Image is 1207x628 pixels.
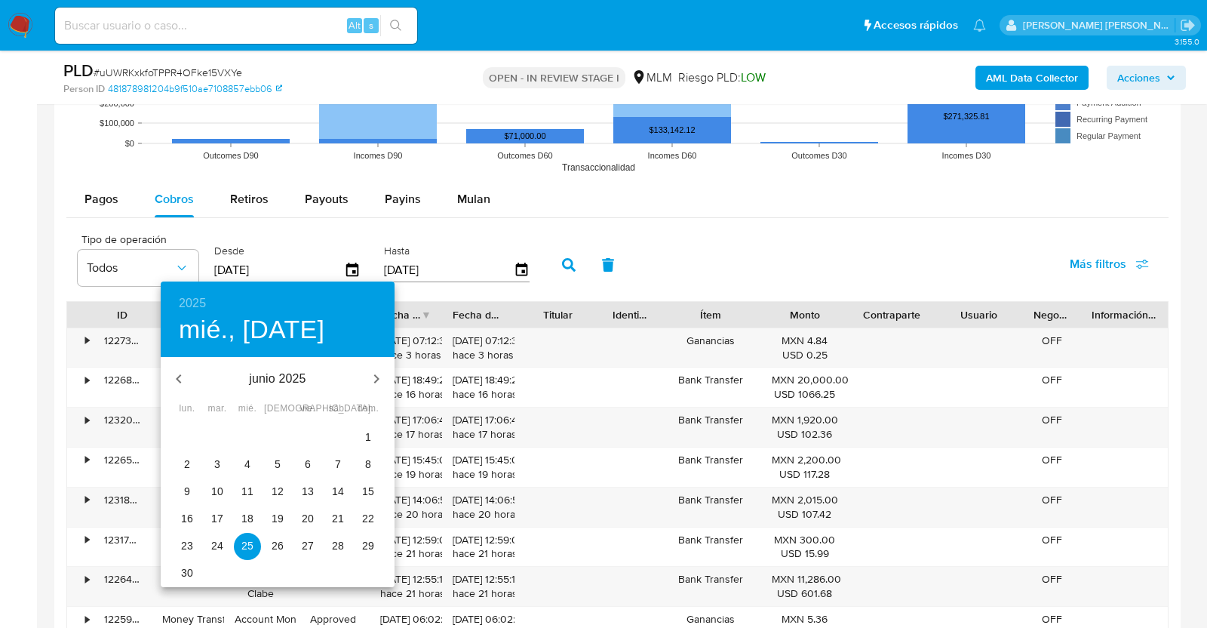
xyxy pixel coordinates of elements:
p: 20 [302,511,314,526]
button: 14 [324,479,352,506]
p: 1 [365,429,371,445]
p: 6 [305,457,311,472]
button: 10 [204,479,231,506]
button: 16 [174,506,201,533]
p: 24 [211,538,223,553]
p: 13 [302,484,314,499]
button: 8 [355,451,382,479]
button: 6 [294,451,321,479]
button: 11 [234,479,261,506]
p: 19 [272,511,284,526]
button: 1 [355,424,382,451]
p: 21 [332,511,344,526]
button: 12 [264,479,291,506]
button: 22 [355,506,382,533]
button: 26 [264,533,291,560]
p: 28 [332,538,344,553]
span: vie. [294,402,321,417]
p: 8 [365,457,371,472]
button: 25 [234,533,261,560]
p: 18 [241,511,253,526]
p: 4 [244,457,250,472]
span: mié. [234,402,261,417]
p: 3 [214,457,220,472]
p: 29 [362,538,374,553]
button: 23 [174,533,201,560]
p: 9 [184,484,190,499]
span: dom. [355,402,382,417]
span: lun. [174,402,201,417]
p: 2 [184,457,190,472]
button: 19 [264,506,291,533]
button: 17 [204,506,231,533]
span: [DEMOGRAPHIC_DATA]. [264,402,291,417]
button: 20 [294,506,321,533]
p: 12 [272,484,284,499]
button: 24 [204,533,231,560]
button: 7 [324,451,352,479]
span: mar. [204,402,231,417]
button: 2 [174,451,201,479]
button: 2025 [179,293,206,314]
p: 16 [181,511,193,526]
button: 27 [294,533,321,560]
button: 5 [264,451,291,479]
p: 30 [181,565,193,580]
p: 25 [241,538,253,553]
button: 29 [355,533,382,560]
button: 13 [294,479,321,506]
p: 5 [275,457,281,472]
p: 26 [272,538,284,553]
button: 30 [174,560,201,587]
button: 9 [174,479,201,506]
p: 15 [362,484,374,499]
p: 27 [302,538,314,553]
p: 22 [362,511,374,526]
button: 4 [234,451,261,479]
p: 7 [335,457,341,472]
button: 15 [355,479,382,506]
p: 17 [211,511,223,526]
span: sáb. [324,402,352,417]
p: 23 [181,538,193,553]
p: 10 [211,484,223,499]
button: 21 [324,506,352,533]
button: 3 [204,451,231,479]
p: 11 [241,484,253,499]
button: 28 [324,533,352,560]
p: junio 2025 [197,370,358,388]
button: 18 [234,506,261,533]
p: 14 [332,484,344,499]
button: mié., [DATE] [179,314,324,346]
